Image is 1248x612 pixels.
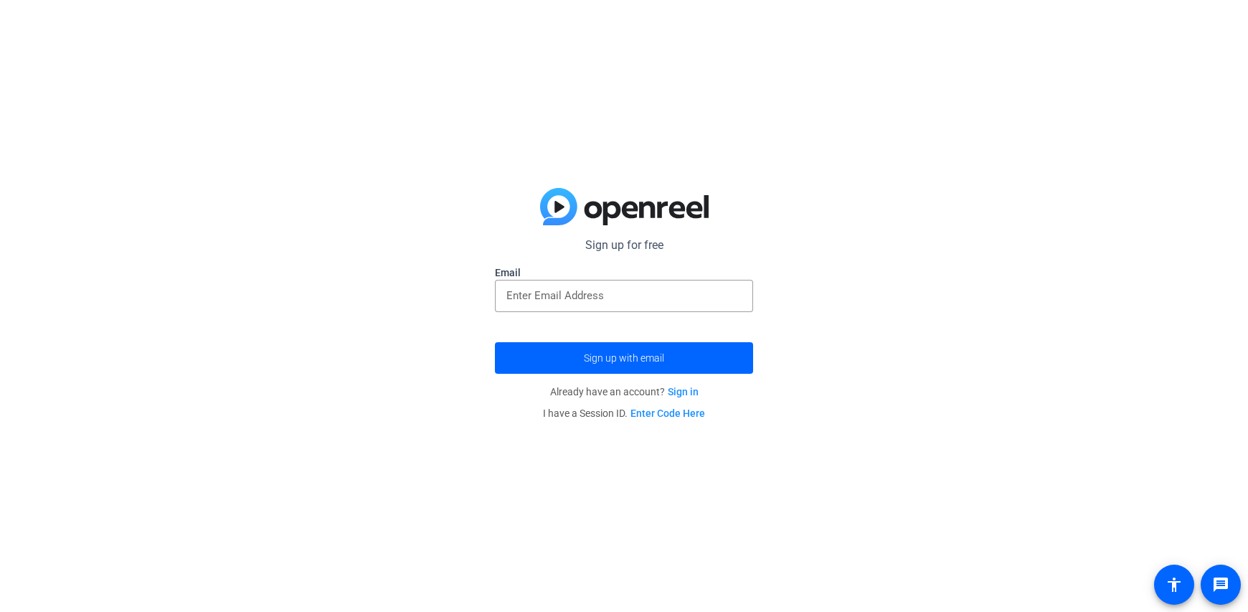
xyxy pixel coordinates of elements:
span: I have a Session ID. [543,408,705,419]
span: Already have an account? [550,386,699,397]
mat-icon: accessibility [1166,576,1183,593]
a: Enter Code Here [630,408,705,419]
a: Sign in [668,386,699,397]
img: blue-gradient.svg [540,188,709,225]
p: Sign up for free [495,237,753,254]
button: Sign up with email [495,342,753,374]
input: Enter Email Address [506,287,742,304]
mat-icon: message [1212,576,1229,593]
label: Email [495,265,753,280]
